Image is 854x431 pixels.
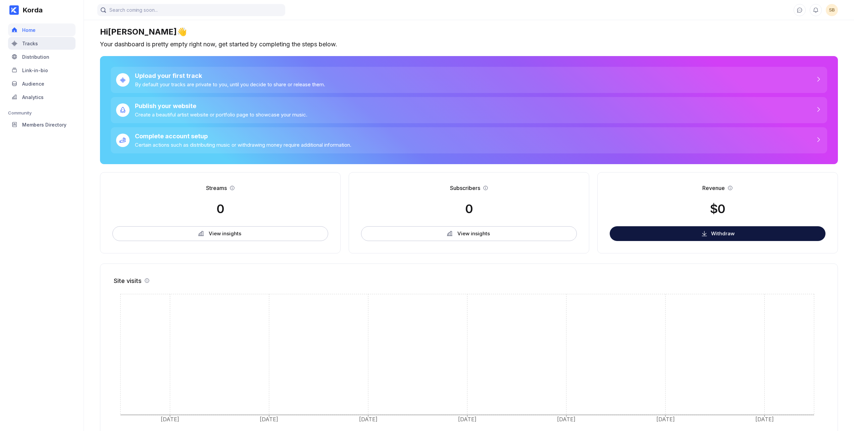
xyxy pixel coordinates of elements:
[8,23,76,37] a: Home
[711,230,735,237] div: Withdraw
[135,142,351,148] div: Certain actions such as distributing music or withdrawing money require additional information.
[465,201,473,216] div: 0
[8,118,76,132] a: Members Directory
[135,111,307,118] div: Create a beautiful artist website or portfolio page to showcase your music.
[260,416,278,423] tspan: [DATE]
[114,277,142,284] div: Site visits
[206,185,227,191] div: Streams
[112,226,328,241] button: View insights
[22,81,44,87] div: Audience
[755,416,774,423] tspan: [DATE]
[216,201,224,216] div: 0
[209,230,241,237] div: View insights
[135,81,325,88] div: By default your tracks are private to you, until you decide to share or release them.
[22,54,49,60] div: Distribution
[22,122,66,128] div: Members Directory
[557,416,575,423] tspan: [DATE]
[22,41,38,46] div: Tracks
[135,72,325,79] div: Upload your first track
[359,416,378,423] tspan: [DATE]
[826,4,838,16] div: Stanislav Bykov
[826,4,838,16] button: SB
[100,41,838,48] div: Your dashboard is pretty empty right now, get started by completing the steps below.
[135,133,351,140] div: Complete account setup
[361,226,577,241] button: View insights
[135,102,307,109] div: Publish your website
[8,110,76,115] div: Community
[610,226,825,241] button: Withdraw
[97,4,285,16] input: Search coming soon...
[702,185,725,191] div: Revenue
[457,230,490,237] div: View insights
[161,416,179,423] tspan: [DATE]
[8,77,76,91] a: Audience
[710,201,725,216] div: $0
[450,185,480,191] div: Subscribers
[100,27,838,37] div: Hi [PERSON_NAME] 👋
[22,27,36,33] div: Home
[8,37,76,50] a: Tracks
[458,416,476,423] tspan: [DATE]
[111,67,827,93] a: Upload your first trackBy default your tracks are private to you, until you decide to share or re...
[19,6,43,14] div: Korda
[656,416,675,423] tspan: [DATE]
[8,91,76,104] a: Analytics
[111,127,827,153] a: Complete account setupCertain actions such as distributing music or withdrawing money require add...
[8,64,76,77] a: Link-in-bio
[111,97,827,123] a: Publish your websiteCreate a beautiful artist website or portfolio page to showcase your music.
[22,94,44,100] div: Analytics
[22,67,48,73] div: Link-in-bio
